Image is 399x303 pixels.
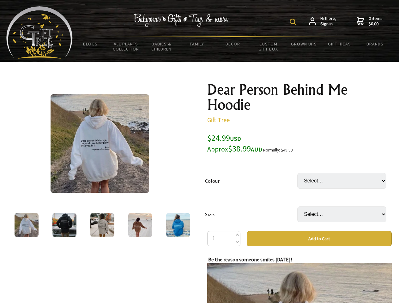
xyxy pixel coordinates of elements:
a: Gift Tree [207,116,230,124]
a: BLOGS [73,37,108,50]
a: Grown Ups [286,37,322,50]
small: Normally: $49.99 [263,147,293,153]
a: Gift Ideas [322,37,357,50]
img: Babywear - Gifts - Toys & more [134,14,229,27]
span: 0 items [369,15,383,27]
img: Dear Person Behind Me Hoodie [51,94,149,193]
a: Decor [215,37,251,50]
h1: Dear Person Behind Me Hoodie [207,82,392,112]
a: Family [179,37,215,50]
small: Approx [207,145,228,153]
a: All Plants Collection [108,37,144,56]
img: Babyware - Gifts - Toys and more... [6,6,73,59]
span: AUD [251,146,262,153]
img: product search [290,19,296,25]
img: Dear Person Behind Me Hoodie [166,213,190,237]
strong: $0.00 [369,21,383,27]
a: Brands [357,37,393,50]
img: Dear Person Behind Me Hoodie [15,213,39,237]
td: Size: [205,198,297,231]
td: Colour: [205,164,297,198]
img: Dear Person Behind Me Hoodie [52,213,76,237]
span: $24.99 $38.99 [207,133,262,154]
img: Dear Person Behind Me Hoodie [128,213,152,237]
a: Hi there,Sign in [309,16,336,27]
a: Custom Gift Box [251,37,286,56]
span: Hi there, [320,16,336,27]
a: 0 items$0.00 [357,16,383,27]
strong: Sign in [320,21,336,27]
button: Add to Cart [247,231,392,246]
span: USD [230,135,241,142]
a: Babies & Children [144,37,179,56]
img: Dear Person Behind Me Hoodie [90,213,114,237]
